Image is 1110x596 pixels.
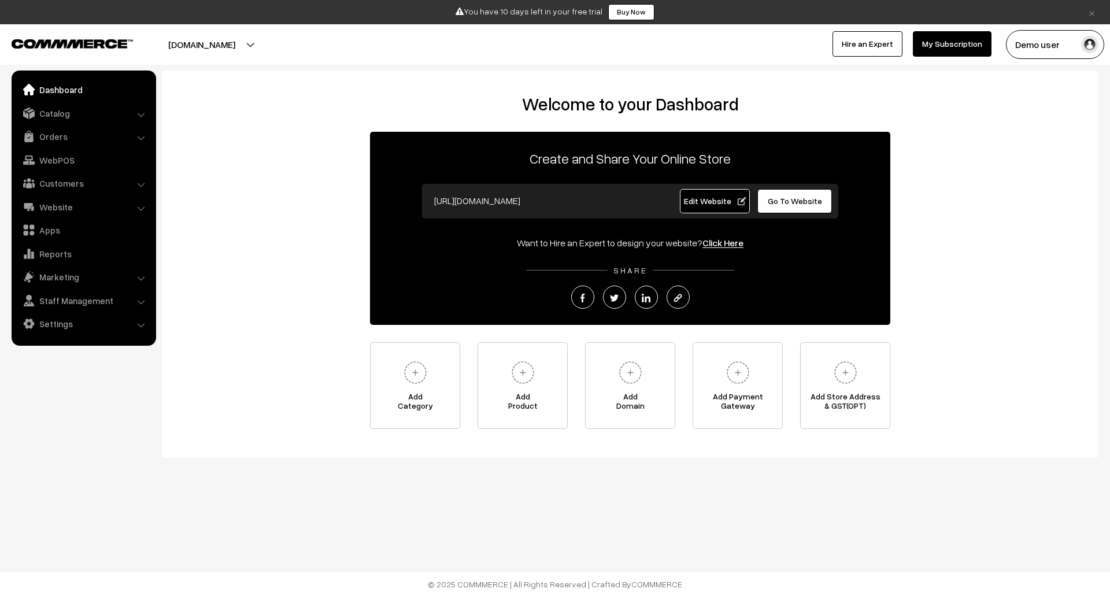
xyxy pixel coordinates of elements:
[370,148,890,169] p: Create and Share Your Online Store
[693,392,782,415] span: Add Payment Gateway
[14,266,152,287] a: Marketing
[14,173,152,194] a: Customers
[12,36,113,50] a: COMMMERCE
[14,290,152,311] a: Staff Management
[800,342,890,429] a: Add Store Address& GST(OPT)
[693,342,783,429] a: Add PaymentGateway
[608,265,653,275] span: SHARE
[832,31,902,57] a: Hire an Expert
[14,197,152,217] a: Website
[631,579,682,589] a: COMMMERCE
[173,94,1087,114] h2: Welcome to your Dashboard
[14,313,152,334] a: Settings
[913,31,991,57] a: My Subscription
[478,342,568,429] a: AddProduct
[615,357,646,388] img: plus.svg
[14,220,152,240] a: Apps
[371,392,460,415] span: Add Category
[14,79,152,100] a: Dashboard
[370,342,460,429] a: AddCategory
[722,357,754,388] img: plus.svg
[702,237,743,249] a: Click Here
[1084,5,1100,19] a: ×
[370,236,890,250] div: Want to Hire an Expert to design your website?
[14,150,152,171] a: WebPOS
[478,392,567,415] span: Add Product
[684,196,746,206] span: Edit Website
[586,392,675,415] span: Add Domain
[14,103,152,124] a: Catalog
[801,392,890,415] span: Add Store Address & GST(OPT)
[768,196,822,206] span: Go To Website
[830,357,861,388] img: plus.svg
[4,4,1106,20] div: You have 10 days left in your free trial
[507,357,539,388] img: plus.svg
[1081,36,1098,53] img: user
[399,357,431,388] img: plus.svg
[12,39,133,48] img: COMMMERCE
[1006,30,1104,59] button: Demo user
[14,126,152,147] a: Orders
[14,243,152,264] a: Reports
[608,4,654,20] a: Buy Now
[585,342,675,429] a: AddDomain
[680,189,750,213] a: Edit Website
[128,30,276,59] button: [DOMAIN_NAME]
[757,189,832,213] a: Go To Website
